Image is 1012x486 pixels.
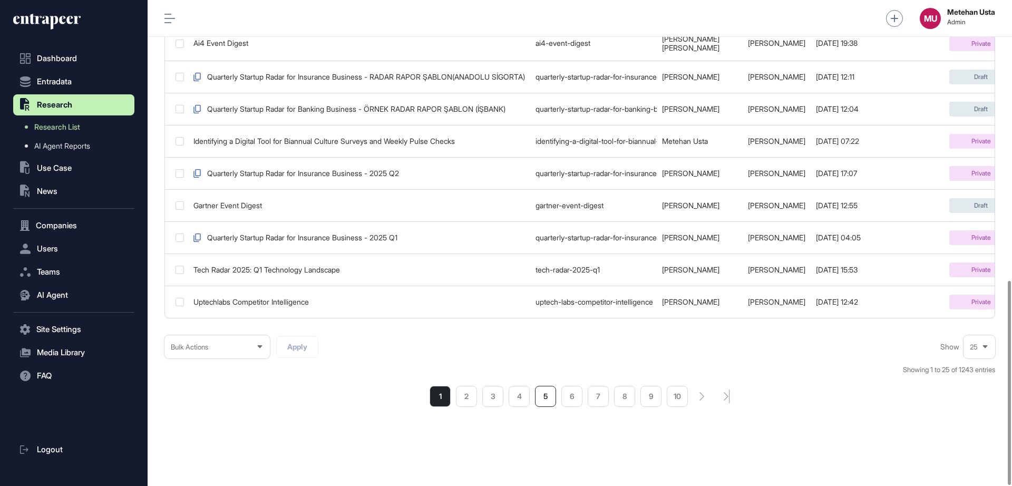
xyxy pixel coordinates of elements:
a: [PERSON_NAME] [748,72,805,81]
a: [PERSON_NAME] [748,233,805,242]
a: 1 [430,386,451,407]
span: AI Agent [37,291,68,299]
div: [DATE] 12:11 [816,73,861,81]
a: 3 [482,386,503,407]
button: FAQ [13,365,134,386]
button: Teams [13,261,134,283]
span: Use Case [37,164,72,172]
a: 10 [667,386,688,407]
a: [PERSON_NAME] [748,137,805,145]
a: 9 [640,386,661,407]
button: Entradata [13,71,134,92]
a: 7 [588,386,609,407]
div: [DATE] 12:42 [816,298,861,306]
div: Quarterly Startup Radar for Insurance Business - RADAR RAPOR ŞABLON(ANADOLU SİGORTA) [193,73,525,81]
strong: Metehan Usta [947,8,995,16]
a: [PERSON_NAME] [662,104,719,113]
div: Quarterly Startup Radar for Insurance Business - 2025 Q2 [193,169,525,178]
div: quarterly-startup-radar-for-banking-business-ornek-radar-rapor-sablon-isbank [536,105,651,113]
div: quarterly-startup-radar-for-insurance-business-radar-rapor-sablonanadolu-sigorta [536,73,651,81]
div: [DATE] 04:05 [816,234,861,242]
div: uptech-labs-competitor-intelligence [536,298,651,306]
span: Research [37,101,72,109]
span: News [37,187,57,196]
div: identifying-a-digital-tool-for-biannual-culture-surveys-and-weekly-pulse-checks [536,137,651,145]
div: quarterly-startup-radar-for-insurance-business-2025-q2 [536,169,651,178]
a: 5 [535,386,556,407]
div: [DATE] 19:38 [816,39,861,47]
a: [PERSON_NAME] [662,43,719,52]
a: [PERSON_NAME] [662,297,719,306]
div: Identifying a Digital Tool for Biannual Culture Surveys and Weekly Pulse Checks [193,137,525,145]
a: [PERSON_NAME] [748,38,805,47]
a: search-pagination-last-page-button [724,390,730,403]
a: 4 [509,386,530,407]
a: Dashboard [13,48,134,69]
button: MU [920,8,941,29]
a: [PERSON_NAME] [662,233,719,242]
button: Site Settings [13,319,134,340]
div: Gartner Event Digest [193,201,525,210]
span: Users [37,245,58,253]
div: [DATE] 12:55 [816,201,861,210]
span: Teams [37,268,60,276]
a: Metehan Usta [662,137,708,145]
a: search-pagination-next-button [699,392,705,401]
span: Show [940,343,959,351]
a: [PERSON_NAME] [748,104,805,113]
div: Tech Radar 2025: Q1 Technology Landscape [193,266,525,274]
div: [DATE] 17:07 [816,169,861,178]
a: [PERSON_NAME] [748,265,805,274]
a: [PERSON_NAME] [748,297,805,306]
button: Users [13,238,134,259]
a: [PERSON_NAME] [748,201,805,210]
span: Dashboard [37,54,77,63]
span: AI Agent Reports [34,142,90,150]
div: Uptechlabs Competitor Intelligence [193,298,525,306]
span: FAQ [37,372,52,380]
div: [DATE] 07:22 [816,137,861,145]
button: Media Library [13,342,134,363]
a: 2 [456,386,477,407]
a: [PERSON_NAME] [662,169,719,178]
a: 6 [561,386,582,407]
a: [PERSON_NAME] [662,34,719,43]
a: Logout [13,439,134,460]
a: [PERSON_NAME] [748,169,805,178]
div: gartner-event-digest [536,201,651,210]
span: Admin [947,18,995,26]
div: Showing 1 to 25 of 1243 entries [903,365,995,375]
a: [PERSON_NAME] [662,72,719,81]
span: 25 [970,343,978,351]
a: [PERSON_NAME] [662,201,719,210]
div: [DATE] 12:04 [816,105,861,113]
button: Companies [13,215,134,236]
div: quarterly-startup-radar-for-insurance-business-2025-q1 [536,234,651,242]
span: Media Library [37,348,85,357]
button: News [13,181,134,202]
a: [PERSON_NAME] [662,265,719,274]
div: ai4-event-digest [536,39,651,47]
span: Companies [36,221,77,230]
div: [DATE] 15:53 [816,266,861,274]
span: Entradata [37,77,72,86]
span: Site Settings [36,325,81,334]
div: tech-radar-2025-q1 [536,266,651,274]
div: Quarterly Startup Radar for Banking Business - ÖRNEK RADAR RAPOR ŞABLON (İŞBANK) [193,105,525,113]
span: Logout [37,445,63,454]
a: AI Agent Reports [18,137,134,155]
a: 8 [614,386,635,407]
button: Use Case [13,158,134,179]
button: Research [13,94,134,115]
